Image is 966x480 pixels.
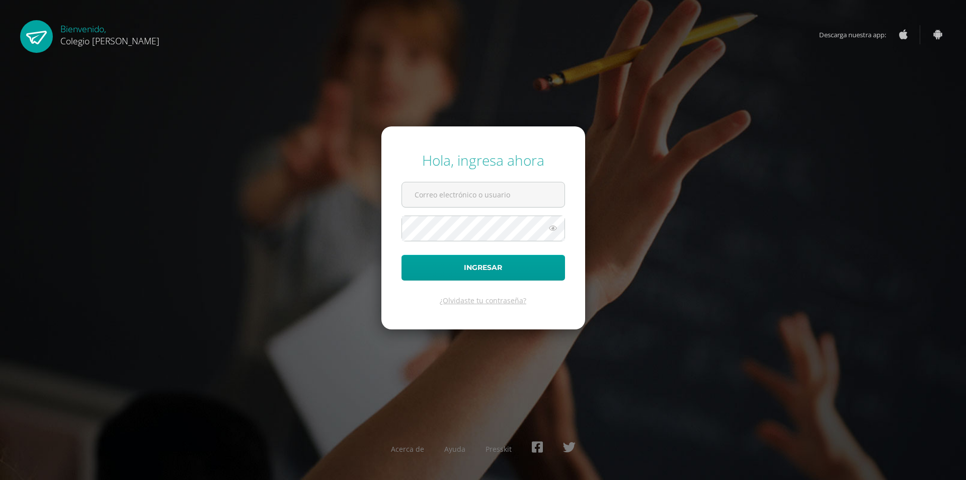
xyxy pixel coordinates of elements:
[486,444,512,454] a: Presskit
[402,182,565,207] input: Correo electrónico o usuario
[401,255,565,281] button: Ingresar
[60,20,159,47] div: Bienvenido,
[444,444,465,454] a: Ayuda
[819,25,896,44] span: Descarga nuestra app:
[401,151,565,170] div: Hola, ingresa ahora
[440,296,526,305] a: ¿Olvidaste tu contraseña?
[60,35,159,47] span: Colegio [PERSON_NAME]
[391,444,424,454] a: Acerca de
